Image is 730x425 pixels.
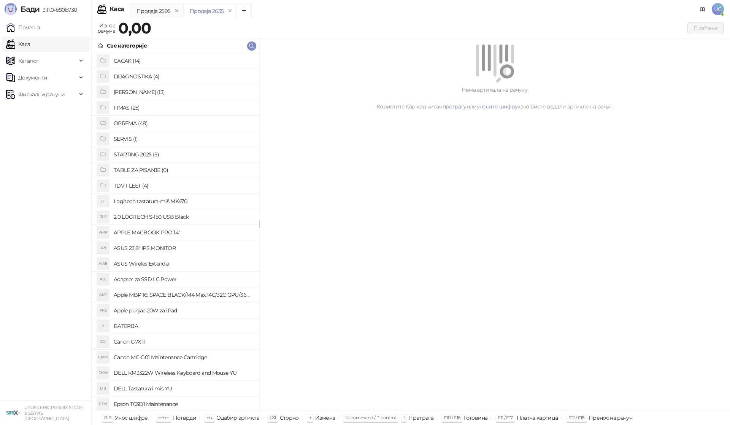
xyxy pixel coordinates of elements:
[97,382,109,395] div: DTI
[687,22,724,34] button: Плаћање
[114,351,253,363] h4: Canon MC-G01 Maintenance Cartridge
[114,289,253,301] h4: Apple MBP 16: SPACE BLACK/M4 Max 14C/32C GPU/36GB/1T-ZEE
[408,413,433,423] div: Претрага
[40,6,77,13] span: 3.11.0-b80b730
[97,398,109,410] div: ETM
[97,242,109,254] div: A2I
[97,320,109,332] div: B
[114,398,253,410] h4: Epson T03D1 Maintenance
[114,55,253,67] h4: CACAK (14)
[114,102,253,114] h4: FIMAS (25)
[280,413,299,423] div: Сторно
[190,7,224,15] div: Продаја 2635
[97,195,109,207] div: LT
[107,41,147,50] div: Све категорије
[403,415,405,420] span: f
[24,405,83,421] small: UROS CEBIC PR SIRIX STORE & SERVIS [GEOGRAPHIC_DATA]
[309,415,311,420] span: +
[443,103,467,110] a: претрагу
[114,258,253,270] h4: ASUS Wireles Extender
[96,21,117,36] div: Износ рачуна
[589,413,632,423] div: Пренос на рачун
[114,195,253,207] h4: Logitech tastatura-miš MK470
[97,304,109,317] div: AP2
[114,211,253,223] h4: 2.0 LOGITECH S-150 USB Black
[18,53,39,68] span: Каталог
[236,3,252,18] button: Add tab
[114,180,253,192] h4: TDV FLEET (4)
[114,367,253,379] h4: DELL KM3322W Wireless Keyboard and Mouse YU
[269,86,721,111] div: Нема артикала на рачуну. Користите бар код читач, или како бисте додали артикле на рачун.
[97,367,109,379] div: DKW
[114,226,253,239] h4: APPLE MACBOOK PRO 14"
[270,415,276,420] span: ⌫
[158,415,169,420] span: enter
[97,336,109,348] div: CGI
[118,19,151,37] strong: 0,00
[345,415,396,420] span: ⌘ command / ⌃ control
[173,413,197,423] div: Потврди
[114,70,253,83] h4: DIJAGNOSTIKA (4)
[712,3,724,15] span: UĆ
[18,70,47,85] span: Документи
[114,117,253,129] h4: OPREMA (48)
[18,87,65,102] span: Фискални рачуни
[114,164,253,176] h4: TABLE ZA PISANJE (0)
[5,3,17,15] img: Logo
[109,6,124,12] div: Каса
[104,415,111,420] span: 0-9
[206,415,213,420] span: ↑/↓
[136,7,170,15] div: Продаја 2595
[114,320,253,332] h4: BATERIJA
[517,413,558,423] div: Платна картица
[97,273,109,285] div: ASL
[477,103,518,110] a: унесите шифру
[498,415,513,420] span: F11 / F17
[97,351,109,363] div: CMM
[114,336,253,348] h4: Canon G7X II
[114,242,253,254] h4: ASUS 23.8" IPS MONITOR
[172,8,182,14] button: remove
[568,415,585,420] span: F12 / F18
[97,258,109,270] div: AWE
[216,413,259,423] div: Одабир артикла
[97,211,109,223] div: 2LS
[114,133,253,145] h4: SERVIS (1)
[97,226,109,239] div: AMP
[697,3,709,15] a: Документација
[114,273,253,285] h4: Adapter za SSD LC Power
[114,148,253,161] h4: STARTING 2025 (5)
[6,37,30,52] a: Каса
[315,413,335,423] div: Измена
[114,86,253,98] h4: [PERSON_NAME] (13)
[114,304,253,317] h4: Apple punjac 20W za iPad
[114,382,253,395] h4: DELL Tastatura i mis YU
[92,53,259,410] div: grid
[6,405,21,420] img: 64x64-companyLogo-cb9a1907-c9b0-4601-bb5e-5084e694c383.png
[444,415,460,420] span: F10 / F16
[97,289,109,301] div: AM1
[115,413,148,423] div: Унос шифре
[6,20,40,35] a: Почетна
[464,413,487,423] div: Готовина
[225,8,235,14] button: remove
[21,5,40,14] span: Бади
